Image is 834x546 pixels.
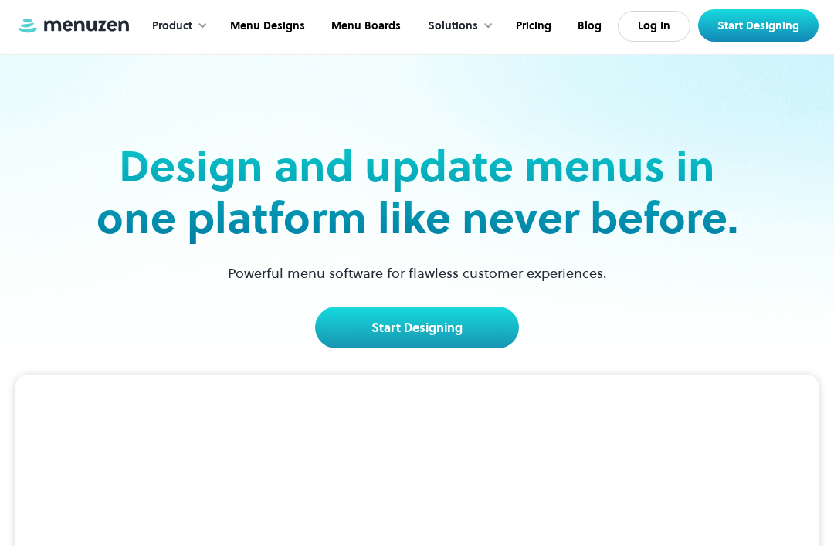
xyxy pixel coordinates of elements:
[317,2,412,50] a: Menu Boards
[501,2,563,50] a: Pricing
[91,141,743,244] h2: Design and update menus in one platform like never before.
[152,18,192,35] div: Product
[137,2,215,50] div: Product
[208,263,626,283] p: Powerful menu software for flawless customer experiences.
[618,11,690,42] a: Log In
[428,18,478,35] div: Solutions
[698,9,819,42] a: Start Designing
[412,2,501,50] div: Solutions
[215,2,317,50] a: Menu Designs
[563,2,613,50] a: Blog
[315,307,519,348] a: Start Designing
